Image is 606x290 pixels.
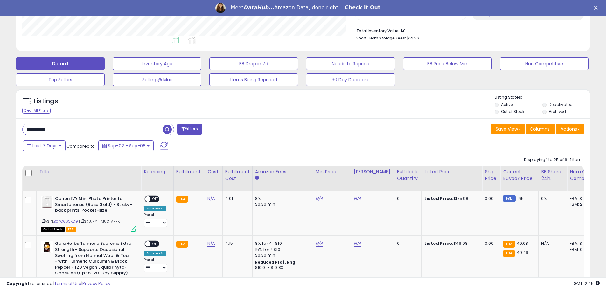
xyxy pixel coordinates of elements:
[549,109,566,114] label: Archived
[424,240,453,246] b: Listed Price:
[354,195,361,202] a: N/A
[255,196,308,202] div: 8%
[176,241,188,248] small: FBA
[41,196,136,231] div: ASIN:
[356,26,579,34] li: $0
[215,3,226,13] img: Profile image for Georgie
[491,124,525,134] button: Save View
[485,241,495,246] div: 0.00
[503,195,515,202] small: FBM
[570,247,591,252] div: FBM: 0
[255,241,308,246] div: 8% for <= $10
[485,168,498,182] div: Ship Price
[397,168,419,182] div: Fulfillable Quantity
[570,168,593,182] div: Num of Comp.
[500,57,589,70] button: Non Competitive
[231,4,340,11] div: Meet Amazon Data, done right.
[207,240,215,247] a: N/A
[549,102,573,107] label: Deactivated
[530,126,550,132] span: Columns
[424,195,453,202] b: Listed Price:
[34,97,58,106] h5: Listings
[354,168,392,175] div: [PERSON_NAME]
[306,73,395,86] button: 30 Day Decrease
[541,168,564,182] div: BB Share 24h.
[574,280,600,286] span: 2025-09-16 12:45 GMT
[55,241,132,278] b: Gaia Herbs Turmeric Supreme Extra Strength - Supports Occasional Swelling from Normal Wear & Tear...
[424,196,477,202] div: $175.98
[526,124,555,134] button: Columns
[356,28,400,33] b: Total Inventory Value:
[255,252,308,258] div: $0.30 min
[397,196,417,202] div: 0
[150,241,161,247] span: OFF
[407,35,419,41] span: $21.32
[66,227,76,232] span: FBA
[255,175,259,181] small: Amazon Fees.
[570,202,591,207] div: FBM: 2
[403,57,492,70] button: BB Price Below Min
[345,4,380,11] a: Check It Out
[98,140,154,151] button: Sep-02 - Sep-08
[176,168,202,175] div: Fulfillment
[207,168,220,175] div: Cost
[144,213,169,227] div: Preset:
[79,219,120,224] span: | SKU: RY-TMUQ-APRK
[356,35,406,41] b: Short Term Storage Fees:
[82,280,110,286] a: Privacy Policy
[594,6,600,10] div: Close
[517,195,524,202] span: 165
[517,250,529,256] span: 49.49
[176,196,188,203] small: FBA
[23,140,66,151] button: Last 7 Days
[485,196,495,202] div: 0.00
[503,250,515,257] small: FBA
[144,206,166,211] div: Amazon AI
[424,241,477,246] div: $49.08
[570,241,591,246] div: FBA: 3
[255,202,308,207] div: $0.30 min
[54,219,78,224] a: B07C66CKQ9
[144,168,171,175] div: Repricing
[316,240,323,247] a: N/A
[225,168,250,182] div: Fulfillment Cost
[424,168,479,175] div: Listed Price
[177,124,202,135] button: Filters
[570,196,591,202] div: FBA: 3
[541,241,562,246] div: N/A
[55,196,132,215] b: Canon IVY Mini Photo Printer for Smartphones (Rose Gold) - Sticky-back prints, Pocket-size
[316,168,348,175] div: Min Price
[541,196,562,202] div: 0%
[150,196,161,202] span: OFF
[6,281,110,287] div: seller snap | |
[209,73,298,86] button: Items Being Repriced
[501,102,513,107] label: Active
[501,109,524,114] label: Out of Stock
[6,280,30,286] strong: Copyright
[41,227,65,232] span: All listings that are currently out of stock and unavailable for purchase on Amazon
[54,280,81,286] a: Terms of Use
[255,259,297,265] b: Reduced Prof. Rng.
[243,4,274,11] i: DataHub...
[354,240,361,247] a: N/A
[306,57,395,70] button: Needs to Reprice
[41,241,53,253] img: 41HAupoKOeL._SL40_.jpg
[503,168,536,182] div: Current Buybox Price
[16,57,105,70] button: Default
[66,143,96,149] span: Compared to:
[113,57,201,70] button: Inventory Age
[255,168,310,175] div: Amazon Fees
[144,258,169,272] div: Preset:
[225,196,247,202] div: 4.01
[524,157,584,163] div: Displaying 1 to 25 of 641 items
[108,143,146,149] span: Sep-02 - Sep-08
[556,124,584,134] button: Actions
[113,73,201,86] button: Selling @ Max
[255,265,308,271] div: $10.01 - $10.83
[207,195,215,202] a: N/A
[22,108,51,114] div: Clear All Filters
[41,196,53,209] img: 31ejkQUlyKL._SL40_.jpg
[316,195,323,202] a: N/A
[209,57,298,70] button: BB Drop in 7d
[255,247,308,252] div: 15% for > $10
